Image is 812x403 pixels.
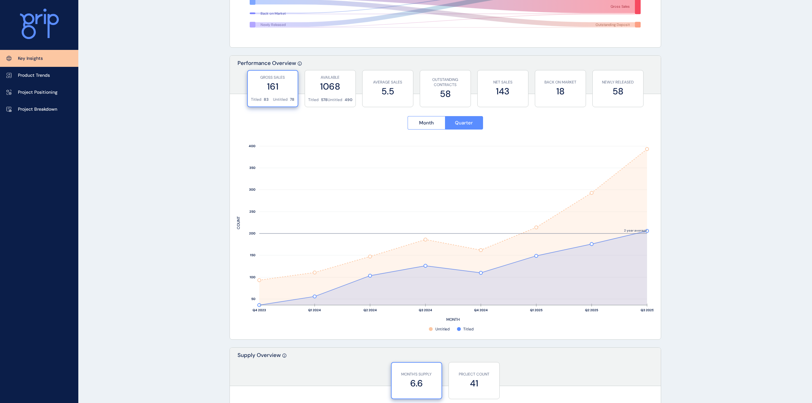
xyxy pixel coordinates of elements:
p: Supply Overview [238,352,281,386]
p: Performance Overview [238,59,296,94]
p: Project Breakdown [18,106,57,113]
span: Quarter [455,120,473,126]
text: Q2 2024 [363,308,377,312]
text: 150 [250,253,255,257]
p: Project Positioning [18,89,58,96]
p: 83 [264,97,269,102]
p: BACK ON MARKET [538,80,582,85]
p: OUTSTANDING CONTRACTS [423,77,467,88]
text: MONTH [446,317,460,322]
p: 490 [345,97,352,103]
p: Key Insights [18,55,43,62]
label: 161 [251,80,294,93]
text: Q4 2024 [474,308,488,312]
p: 578 [321,97,328,103]
label: 143 [481,85,525,98]
text: 400 [249,144,255,148]
text: 250 [249,210,255,214]
button: Quarter [445,116,483,130]
p: Titled [308,97,319,103]
text: Q4 2023 [253,308,266,312]
p: Titled [251,97,262,102]
text: Q2 2025 [585,308,598,312]
p: 78 [290,97,294,102]
label: 41 [452,377,496,390]
text: Q3 2025 [640,308,653,312]
p: AVAILABLE [308,75,352,80]
label: 1068 [308,80,352,93]
text: Q3 2024 [418,308,432,312]
p: Untitled [328,97,342,103]
label: 58 [423,88,467,100]
text: COUNT [236,216,241,229]
label: 18 [538,85,582,98]
text: Q1 2025 [530,308,543,312]
label: 58 [596,85,640,98]
text: 350 [249,166,255,170]
label: 5.5 [366,85,410,98]
text: 200 [249,232,255,236]
text: 100 [250,275,255,280]
text: 2 year average [624,228,647,233]
p: GROSS SALES [251,75,294,80]
button: Month [408,116,445,130]
p: MONTH'S SUPPLY [395,372,438,377]
p: NEWLY RELEASED [596,80,640,85]
p: Product Trends [18,72,50,79]
label: 6.6 [395,377,438,390]
text: Q1 2024 [308,308,321,312]
p: AVERAGE SALES [366,80,410,85]
text: 50 [251,297,255,301]
p: NET SALES [481,80,525,85]
p: PROJECT COUNT [452,372,496,377]
text: 300 [249,188,255,192]
p: Untitled [273,97,288,102]
span: Month [419,120,434,126]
